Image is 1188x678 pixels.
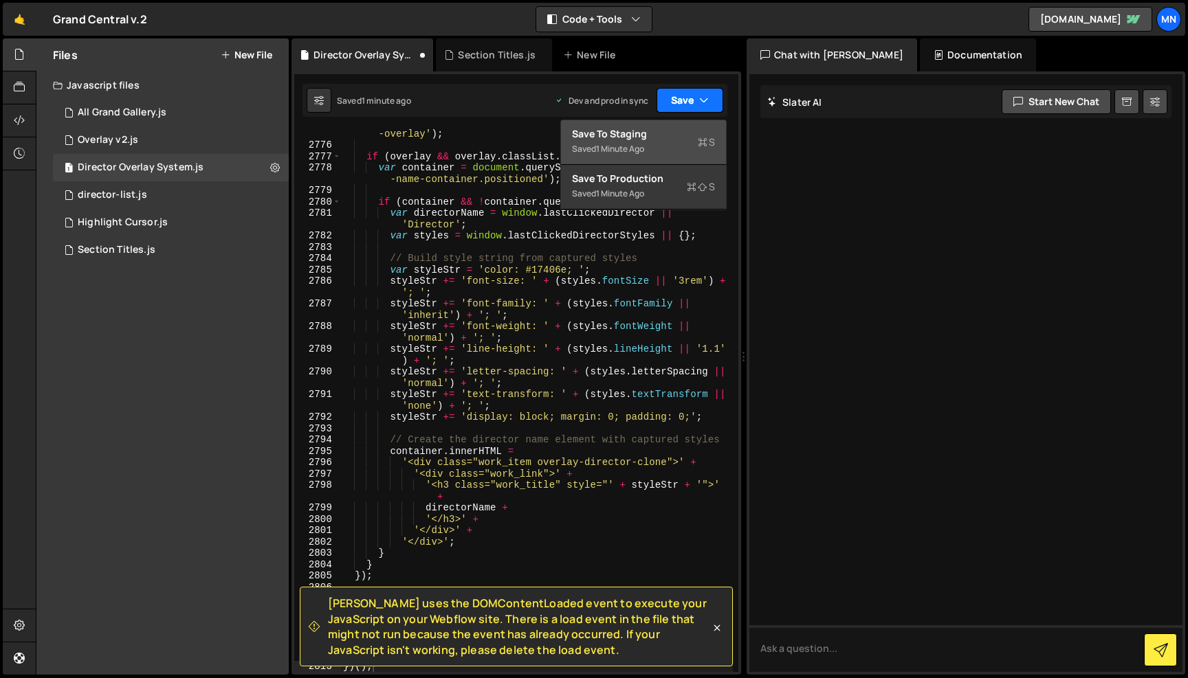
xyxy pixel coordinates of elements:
[36,71,289,99] div: Javascript files
[294,321,341,343] div: 2788
[294,604,341,616] div: 2808
[294,650,341,662] div: 2812
[536,7,652,32] button: Code + Tools
[294,242,341,253] div: 2783
[687,180,715,194] span: S
[1002,89,1111,114] button: Start new chat
[294,196,341,208] div: 2780
[294,162,341,185] div: 2778
[294,434,341,446] div: 2794
[572,127,715,141] div: Save to Staging
[458,48,536,62] div: Section Titles.js
[337,95,411,106] div: Saved
[1156,7,1181,32] a: MN
[294,264,341,276] div: 2785
[294,411,341,423] div: 2792
[294,582,341,594] div: 2806
[294,185,341,196] div: 2779
[294,389,341,411] div: 2791
[294,638,341,650] div: 2811
[555,95,648,106] div: Dev and prod in sync
[294,139,341,151] div: 2776
[53,99,289,126] div: 15298/43578.js
[53,11,147,27] div: Grand Central v.2
[294,275,341,298] div: 2786
[65,163,73,174] span: 1
[294,468,341,480] div: 2797
[698,135,715,149] span: S
[294,298,341,321] div: 2787
[53,236,289,264] div: 15298/40223.js
[294,615,341,627] div: 2809
[657,88,723,113] button: Save
[294,366,341,389] div: 2790
[920,38,1036,71] div: Documentation
[294,525,341,536] div: 2801
[294,151,341,163] div: 2777
[294,547,341,559] div: 2803
[572,172,715,185] div: Save to Production
[596,188,644,199] div: 1 minute ago
[561,120,726,165] button: Save to StagingS Saved1 minute ago
[294,559,341,571] div: 2804
[294,661,341,673] div: 2813
[294,479,341,502] div: 2798
[572,185,715,202] div: Saved
[767,95,822,109] h2: Slater AI
[53,154,289,181] div: 15298/42891.js
[362,95,411,106] div: 1 minute ago
[596,143,644,155] div: 1 minute ago
[1028,7,1152,32] a: [DOMAIN_NAME]
[78,244,155,256] div: Section Titles.js
[328,596,710,657] span: [PERSON_NAME] uses the DOMContentLoaded event to execute your JavaScript on your Webflow site. Th...
[294,570,341,582] div: 2805
[53,126,289,154] div: 15298/45944.js
[561,165,726,210] button: Save to ProductionS Saved1 minute ago
[78,106,166,119] div: All Grand Gallery.js
[53,209,289,236] div: 15298/43117.js
[313,48,417,62] div: Director Overlay System.js
[294,446,341,457] div: 2795
[78,161,203,174] div: Director Overlay System.js
[294,253,341,264] div: 2784
[294,423,341,435] div: 2793
[572,141,715,157] div: Saved
[294,627,341,639] div: 2810
[294,343,341,366] div: 2789
[294,230,341,242] div: 2782
[294,207,341,230] div: 2781
[78,216,168,229] div: Highlight Cursor.js
[78,134,138,146] div: Overlay v2.js
[294,514,341,526] div: 2800
[221,49,272,60] button: New File
[3,3,36,36] a: 🤙
[78,189,147,201] div: director-list.js
[294,457,341,468] div: 2796
[53,47,78,63] h2: Files
[53,181,289,209] div: 15298/40379.js
[294,536,341,548] div: 2802
[563,48,621,62] div: New File
[747,38,917,71] div: Chat with [PERSON_NAME]
[294,593,341,604] div: 2807
[294,502,341,514] div: 2799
